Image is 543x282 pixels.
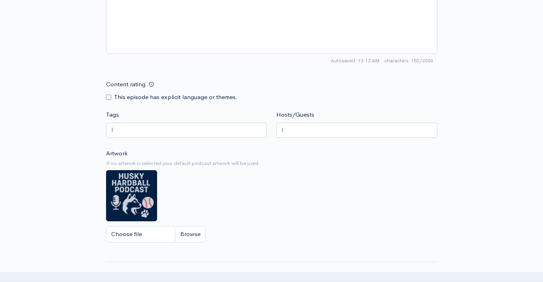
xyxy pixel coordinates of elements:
label: This episode has explicit language or themes. [114,93,238,102]
label: Tags [106,110,119,119]
label: Content rating [106,76,146,93]
input: Enter tags for this episode [111,125,113,135]
label: Hosts/Guests [276,110,314,119]
small: If no artwork is selected your default podcast artwork will be used [106,159,437,167]
input: Enter the names of the people that appeared on this episode [281,125,283,135]
label: Artwork [106,149,128,158]
span: Autosaved: 12:12 AM [331,57,380,64]
span: 152/2000 [384,57,433,64]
